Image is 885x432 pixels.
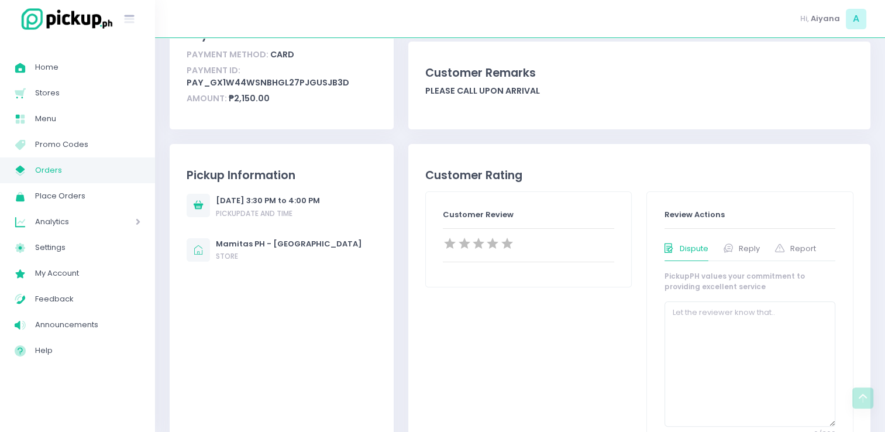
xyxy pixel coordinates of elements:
span: Orders [35,163,140,178]
div: Please call upon arrival [425,85,853,97]
span: Place Orders [35,188,140,204]
span: Settings [35,240,140,255]
span: Dispute [680,243,708,255]
span: Analytics [35,214,102,229]
span: Feedback [35,292,140,307]
div: card [187,47,376,63]
span: Announcements [35,317,140,332]
div: pay_gx1W44WSnBhGL27pjgUSJb3D [187,63,376,91]
span: Payment Method: [187,49,268,60]
div: Customer Remarks [425,64,853,81]
span: Home [35,60,140,75]
span: Promo Codes [35,137,140,152]
span: Pickup date and time [216,208,292,218]
span: Amount: [187,92,227,104]
span: A [846,9,866,29]
span: Report [790,243,816,255]
img: logo [15,6,114,32]
div: [DATE] 3:30 PM to 4:00 PM [216,195,320,207]
span: Payment ID: [187,64,240,76]
span: Reply [739,243,760,255]
div: Customer Rating [425,167,853,184]
span: Hi, [800,13,809,25]
span: store [216,251,238,261]
span: My Account [35,266,140,281]
span: Menu [35,111,140,126]
span: Customer Review [443,209,514,220]
div: Pickup Information [187,167,376,184]
div: PickupPH values your commitment to providing excellent service [664,271,836,292]
span: Review Actions [664,209,725,220]
span: Stores [35,85,140,101]
span: Help [35,343,140,358]
div: ₱2,150.00 [187,91,376,107]
span: Aiyana [811,13,840,25]
div: Mamitas PH - [GEOGRAPHIC_DATA] [216,238,362,250]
